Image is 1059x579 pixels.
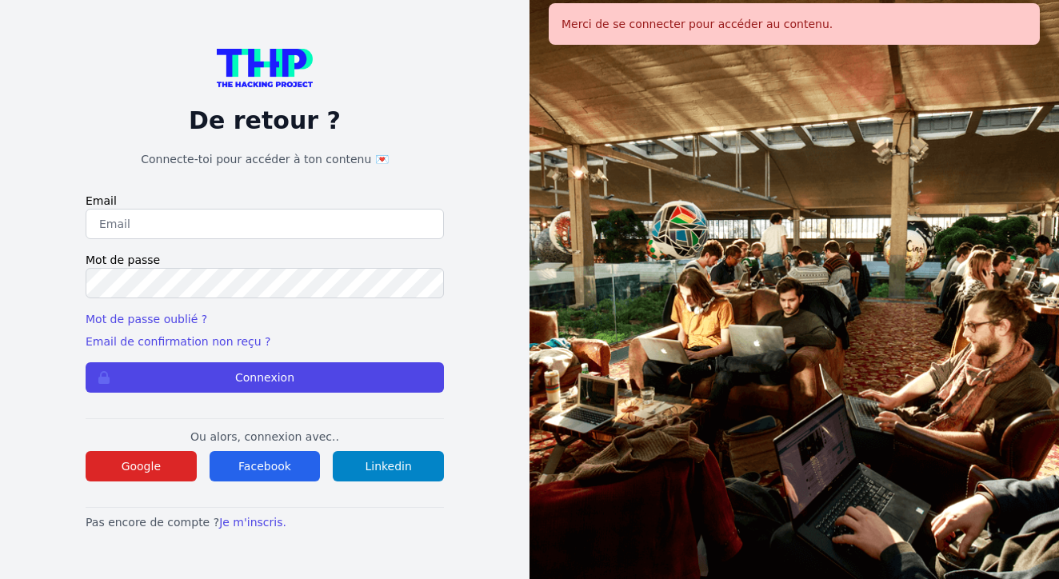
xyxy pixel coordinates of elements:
img: logo [217,49,313,87]
p: Ou alors, connexion avec.. [86,429,444,445]
a: Email de confirmation non reçu ? [86,335,270,348]
label: Email [86,193,444,209]
h1: Connecte-toi pour accéder à ton contenu 💌 [86,151,444,167]
div: Merci de se connecter pour accéder au contenu. [549,3,1040,45]
button: Google [86,451,197,481]
button: Facebook [210,451,321,481]
a: Je m'inscris. [219,516,286,529]
p: De retour ? [86,106,444,135]
button: Connexion [86,362,444,393]
a: Mot de passe oublié ? [86,313,207,325]
p: Pas encore de compte ? [86,514,444,530]
label: Mot de passe [86,252,444,268]
button: Linkedin [333,451,444,481]
input: Email [86,209,444,239]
